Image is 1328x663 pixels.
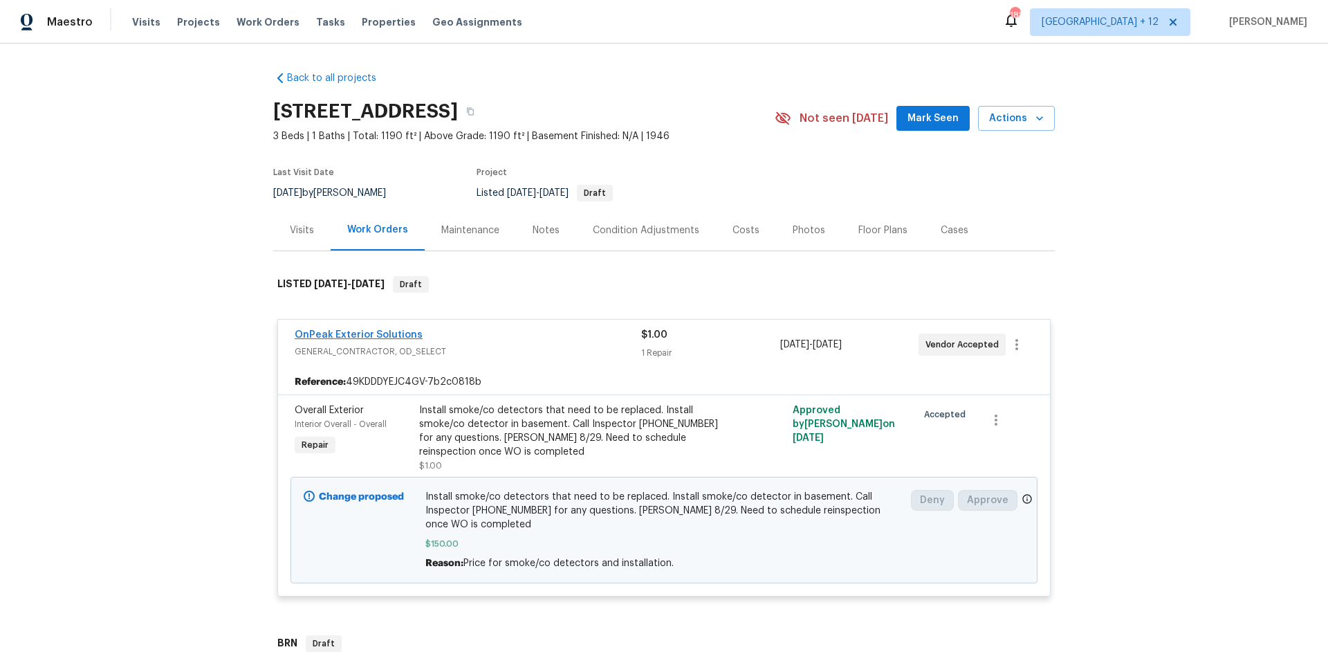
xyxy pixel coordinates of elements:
[177,15,220,29] span: Projects
[924,408,971,421] span: Accepted
[780,338,842,352] span: -
[1042,15,1159,29] span: [GEOGRAPHIC_DATA] + 12
[896,106,970,131] button: Mark Seen
[925,338,1004,352] span: Vendor Accepted
[641,330,667,340] span: $1.00
[463,558,674,568] span: Price for smoke/co detectors and installation.
[273,105,458,118] h2: [STREET_ADDRESS]
[307,637,340,651] span: Draft
[273,262,1055,307] div: LISTED [DATE]-[DATE]Draft
[539,188,569,198] span: [DATE]
[793,433,824,443] span: [DATE]
[314,279,385,289] span: -
[800,111,888,125] span: Not seen [DATE]
[978,106,1055,131] button: Actions
[319,492,404,502] b: Change proposed
[347,223,408,237] div: Work Orders
[813,340,842,349] span: [DATE]
[578,189,611,197] span: Draft
[793,406,895,443] span: Approved by [PERSON_NAME] on
[477,188,613,198] span: Listed
[394,278,427,291] span: Draft
[507,188,536,198] span: [DATE]
[419,462,442,470] span: $1.00
[362,15,416,29] span: Properties
[278,370,1050,394] div: 49KDDDYEJC4GV-7b2c0818b
[273,168,334,176] span: Last Visit Date
[314,279,347,289] span: [DATE]
[989,110,1044,127] span: Actions
[907,110,959,127] span: Mark Seen
[273,71,406,85] a: Back to all projects
[419,403,722,459] div: Install smoke/co detectors that need to be replaced. Install smoke/co detector in basement. Call ...
[425,558,463,568] span: Reason:
[295,420,387,428] span: Interior Overall - Overall
[295,330,423,340] a: OnPeak Exterior Solutions
[295,375,346,389] b: Reference:
[273,188,302,198] span: [DATE]
[477,168,507,176] span: Project
[237,15,299,29] span: Work Orders
[1022,493,1033,508] span: Only a market manager or an area construction manager can approve
[507,188,569,198] span: -
[351,279,385,289] span: [DATE]
[316,17,345,27] span: Tasks
[273,129,775,143] span: 3 Beds | 1 Baths | Total: 1190 ft² | Above Grade: 1190 ft² | Basement Finished: N/A | 1946
[941,224,968,237] div: Cases
[793,224,825,237] div: Photos
[290,224,314,237] div: Visits
[441,224,499,237] div: Maintenance
[732,224,759,237] div: Costs
[296,438,334,452] span: Repair
[295,406,364,415] span: Overall Exterior
[277,276,385,293] h6: LISTED
[958,490,1017,511] button: Approve
[458,99,483,124] button: Copy Address
[593,224,699,237] div: Condition Adjustments
[911,490,954,511] button: Deny
[132,15,160,29] span: Visits
[47,15,93,29] span: Maestro
[780,340,809,349] span: [DATE]
[425,537,903,551] span: $150.00
[295,345,641,358] span: GENERAL_CONTRACTOR, OD_SELECT
[1010,8,1020,22] div: 188
[273,185,403,201] div: by [PERSON_NAME]
[641,346,780,360] div: 1 Repair
[858,224,907,237] div: Floor Plans
[277,635,297,652] h6: BRN
[1224,15,1307,29] span: [PERSON_NAME]
[533,224,560,237] div: Notes
[432,15,522,29] span: Geo Assignments
[425,490,903,532] span: Install smoke/co detectors that need to be replaced. Install smoke/co detector in basement. Call ...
